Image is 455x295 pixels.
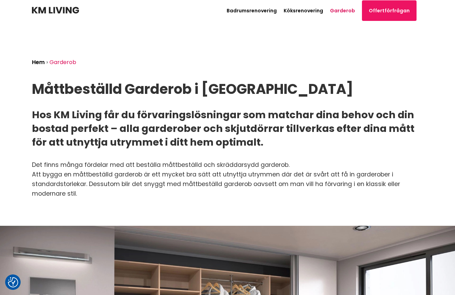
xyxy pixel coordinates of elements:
h2: Hos KM Living får du förvaringslösningar som matchar dina behov och din bostad perfekt – alla gar... [32,108,423,149]
li: › [46,60,49,65]
p: Det finns många fördelar med att beställa måttbeställd och skräddarsydd garderob. Att bygga en må... [32,160,423,198]
img: Revisit consent button [8,277,18,287]
h1: Måttbeställd Garderob i [GEOGRAPHIC_DATA] [32,82,423,97]
a: Hem [32,58,45,66]
a: Garderob [330,7,355,14]
li: Garderob [49,60,78,65]
button: Samtyckesinställningar [8,277,18,287]
a: Köksrenovering [284,7,323,14]
img: KM Living [32,7,79,14]
a: Offertförfrågan [362,0,417,21]
a: Badrumsrenovering [227,7,277,14]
